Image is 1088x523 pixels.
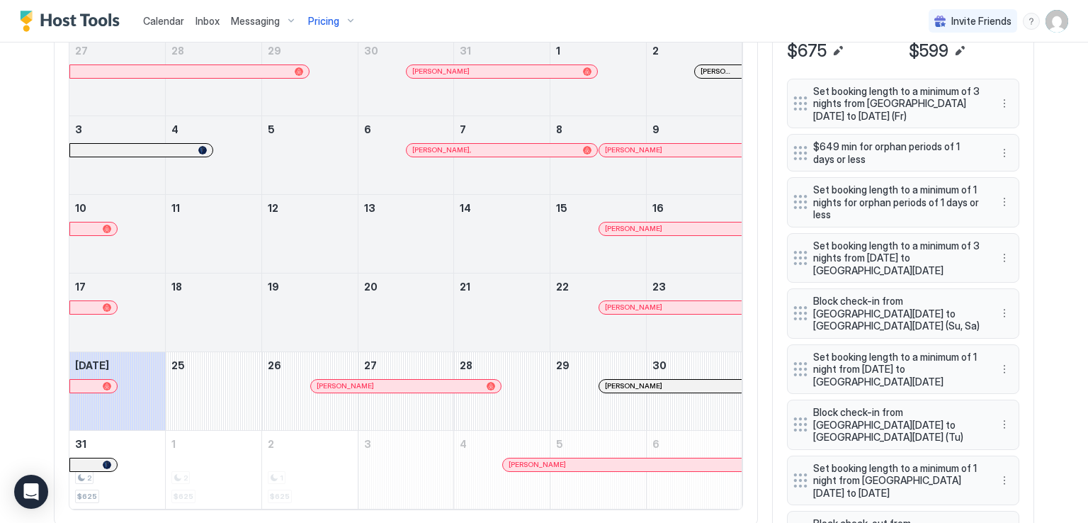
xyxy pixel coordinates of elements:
span: 29 [556,359,569,371]
button: More options [996,193,1013,210]
span: [PERSON_NAME] [412,67,470,76]
a: August 19, 2025 [262,274,358,300]
span: $649 min for orphan periods of 1 days or less [813,140,982,165]
td: August 20, 2025 [358,273,454,352]
span: [PERSON_NAME], [412,145,471,154]
td: September 1, 2025 [166,430,262,509]
a: August 27, 2025 [358,352,454,378]
span: [PERSON_NAME] [701,67,736,76]
span: 25 [171,359,185,371]
a: August 11, 2025 [166,195,261,221]
td: September 5, 2025 [550,430,647,509]
button: More options [996,305,1013,322]
span: 30 [364,45,378,57]
a: August 29, 2025 [550,352,646,378]
span: 16 [652,202,664,214]
span: [PERSON_NAME] [317,381,374,390]
span: 1 [171,438,176,450]
td: August 7, 2025 [454,116,550,194]
button: More options [996,95,1013,112]
a: August 23, 2025 [647,274,742,300]
span: 26 [268,359,281,371]
div: menu [996,416,1013,433]
button: More options [996,249,1013,266]
span: $625 [77,492,97,501]
a: August 26, 2025 [262,352,358,378]
a: August 24, 2025 [69,352,165,378]
button: More options [996,361,1013,378]
td: August 26, 2025 [261,352,358,430]
td: August 11, 2025 [166,194,262,273]
button: More options [996,416,1013,433]
a: September 3, 2025 [358,431,454,457]
a: August 16, 2025 [647,195,742,221]
span: Set booking length to a minimum of 1 night from [GEOGRAPHIC_DATA][DATE] to [DATE] [813,462,982,500]
span: 23 [652,281,666,293]
span: [PERSON_NAME] [605,224,662,233]
button: Edit [951,43,968,60]
span: 4 [171,123,178,135]
button: More options [996,472,1013,489]
a: August 12, 2025 [262,195,358,221]
span: 30 [652,359,667,371]
a: August 5, 2025 [262,116,358,142]
td: August 23, 2025 [646,273,742,352]
td: August 27, 2025 [358,352,454,430]
span: 2 [87,473,91,483]
a: August 21, 2025 [454,274,550,300]
span: [PERSON_NAME] [605,303,662,312]
td: August 15, 2025 [550,194,647,273]
span: 29 [268,45,281,57]
span: 4 [460,438,467,450]
a: July 29, 2025 [262,38,358,64]
span: Invite Friends [951,15,1011,28]
a: August 31, 2025 [69,431,165,457]
span: Calendar [143,15,184,27]
a: August 9, 2025 [647,116,742,142]
div: menu [996,145,1013,162]
td: August 12, 2025 [261,194,358,273]
td: July 29, 2025 [261,38,358,116]
span: 8 [556,123,562,135]
td: August 19, 2025 [261,273,358,352]
div: [PERSON_NAME] [412,67,591,76]
div: [PERSON_NAME] [605,145,736,154]
a: August 8, 2025 [550,116,646,142]
div: [PERSON_NAME] [605,303,736,312]
span: 17 [75,281,86,293]
span: 28 [460,359,472,371]
td: September 6, 2025 [646,430,742,509]
td: August 8, 2025 [550,116,647,194]
span: $675 [787,40,827,62]
td: August 30, 2025 [646,352,742,430]
a: August 7, 2025 [454,116,550,142]
a: August 6, 2025 [358,116,454,142]
span: 20 [364,281,378,293]
div: User profile [1045,10,1068,33]
a: August 14, 2025 [454,195,550,221]
td: August 4, 2025 [166,116,262,194]
a: August 13, 2025 [358,195,454,221]
td: July 30, 2025 [358,38,454,116]
span: 3 [75,123,82,135]
span: 5 [556,438,563,450]
a: July 27, 2025 [69,38,165,64]
span: Block check-in from [GEOGRAPHIC_DATA][DATE] to [GEOGRAPHIC_DATA][DATE] (Su, Sa) [813,295,982,332]
td: August 24, 2025 [69,352,166,430]
a: July 30, 2025 [358,38,454,64]
span: 7 [460,123,466,135]
a: August 3, 2025 [69,116,165,142]
span: Block check-in from [GEOGRAPHIC_DATA][DATE] to [GEOGRAPHIC_DATA][DATE] (Tu) [813,406,982,444]
span: 12 [268,202,278,214]
td: September 4, 2025 [454,430,550,509]
td: August 3, 2025 [69,116,166,194]
td: August 17, 2025 [69,273,166,352]
div: menu [996,305,1013,322]
span: 18 [171,281,182,293]
button: Edit [829,43,846,60]
td: August 31, 2025 [69,430,166,509]
span: Set booking length to a minimum of 3 nights from [GEOGRAPHIC_DATA][DATE] to [DATE] (Fr) [813,85,982,123]
a: August 15, 2025 [550,195,646,221]
td: July 27, 2025 [69,38,166,116]
div: [PERSON_NAME] [317,381,496,390]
